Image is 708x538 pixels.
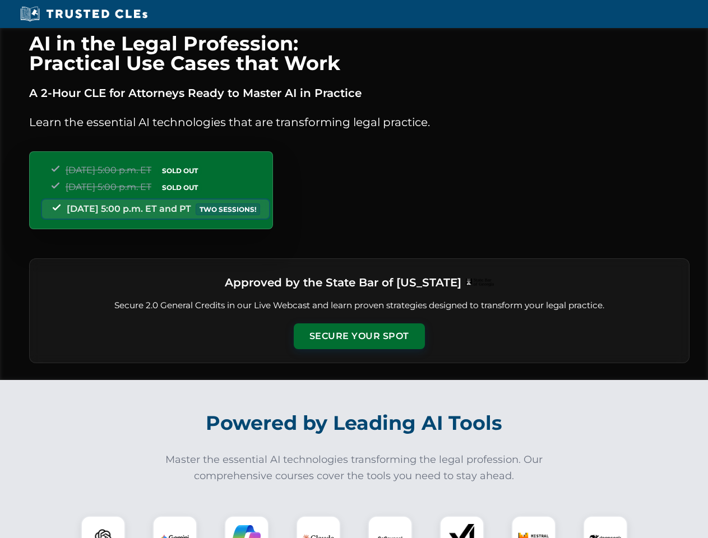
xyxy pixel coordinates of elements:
[66,182,151,192] span: [DATE] 5:00 p.m. ET
[294,323,425,349] button: Secure Your Spot
[158,165,202,177] span: SOLD OUT
[43,299,675,312] p: Secure 2.0 General Credits in our Live Webcast and learn proven strategies designed to transform ...
[17,6,151,22] img: Trusted CLEs
[466,279,494,286] img: Logo
[29,113,690,131] p: Learn the essential AI technologies that are transforming legal practice.
[158,452,550,484] p: Master the essential AI technologies transforming the legal profession. Our comprehensive courses...
[44,403,665,443] h2: Powered by Leading AI Tools
[158,182,202,193] span: SOLD OUT
[29,34,690,73] h1: AI in the Legal Profession: Practical Use Cases that Work
[225,272,461,293] h3: Approved by the State Bar of [US_STATE]
[29,84,690,102] p: A 2-Hour CLE for Attorneys Ready to Master AI in Practice
[66,165,151,175] span: [DATE] 5:00 p.m. ET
